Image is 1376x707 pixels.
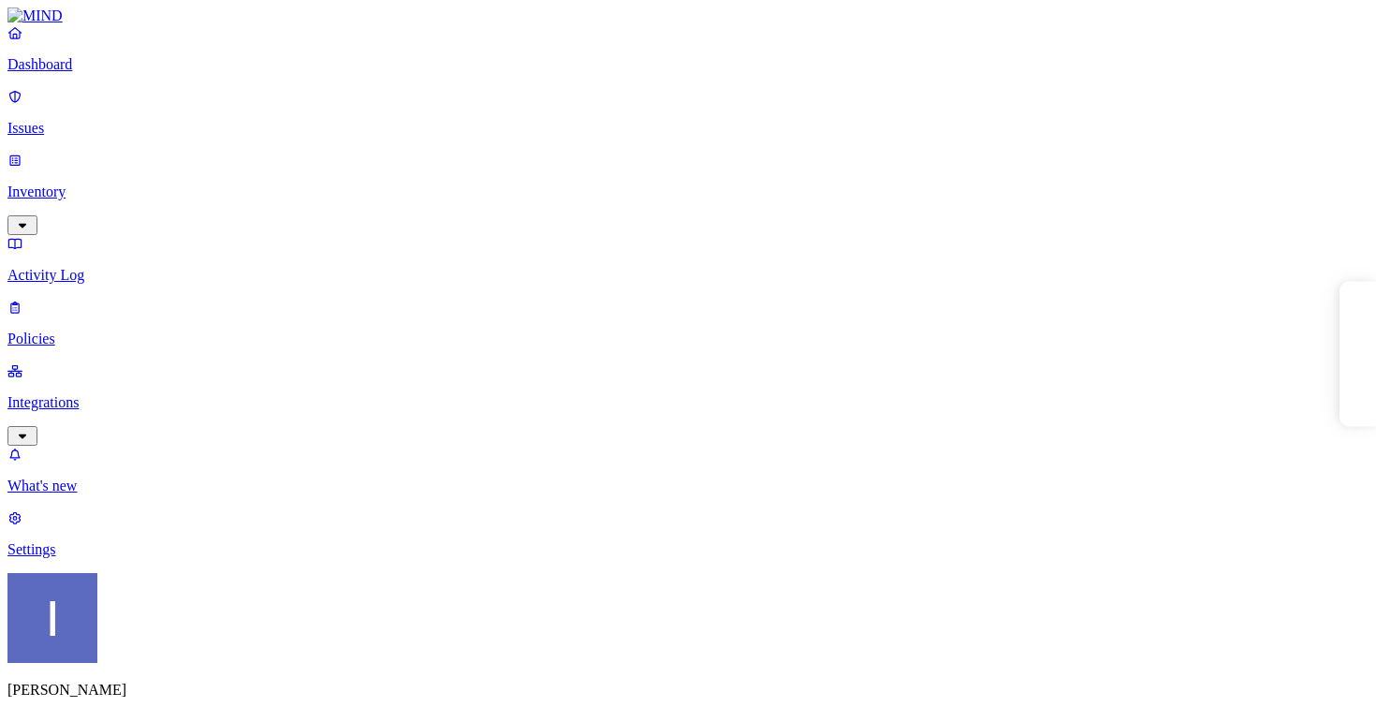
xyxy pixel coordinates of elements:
a: Settings [7,509,1369,558]
a: MIND [7,7,1369,24]
p: Integrations [7,394,1369,411]
a: Integrations [7,362,1369,443]
p: Issues [7,120,1369,137]
p: What's new [7,478,1369,494]
p: Inventory [7,184,1369,200]
p: Activity Log [7,267,1369,284]
p: Policies [7,331,1369,347]
img: Itai Schwartz [7,573,97,663]
a: Policies [7,299,1369,347]
img: MIND [7,7,63,24]
a: What's new [7,446,1369,494]
a: Dashboard [7,24,1369,73]
p: Dashboard [7,56,1369,73]
a: Issues [7,88,1369,137]
a: Activity Log [7,235,1369,284]
a: Inventory [7,152,1369,232]
p: Settings [7,541,1369,558]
